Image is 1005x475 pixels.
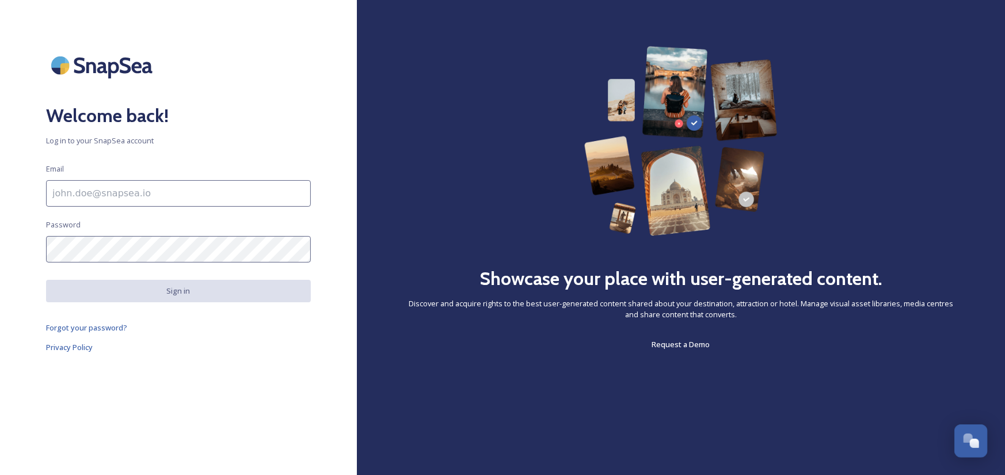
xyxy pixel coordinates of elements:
span: Discover and acquire rights to the best user-generated content shared about your destination, att... [403,298,959,320]
a: Forgot your password? [46,321,311,335]
h2: Welcome back! [46,102,311,130]
button: Sign in [46,280,311,302]
span: Log in to your SnapSea account [46,135,311,146]
button: Open Chat [954,424,988,458]
input: john.doe@snapsea.io [46,180,311,207]
a: Privacy Policy [46,340,311,354]
span: Email [46,164,64,174]
h2: Showcase your place with user-generated content. [479,265,882,292]
span: Privacy Policy [46,342,93,352]
span: Forgot your password? [46,322,127,333]
img: 63b42ca75bacad526042e722_Group%20154-p-800.png [584,46,778,236]
a: Request a Demo [652,337,710,351]
span: Request a Demo [652,339,710,349]
img: SnapSea Logo [46,46,161,85]
span: Password [46,219,81,230]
